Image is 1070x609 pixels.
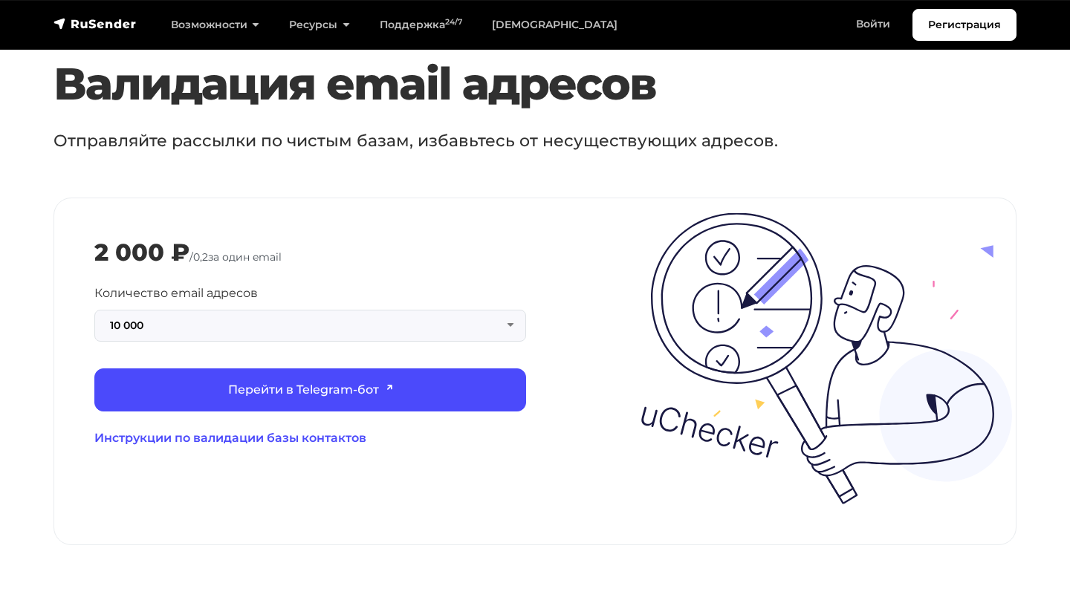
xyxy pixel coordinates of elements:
a: Ресурсы [274,10,364,40]
a: [DEMOGRAPHIC_DATA] [477,10,632,40]
a: Инструкции по валидации базы контактов [94,429,526,447]
img: RuSender [53,16,137,31]
sup: 24/7 [445,17,462,27]
button: 10 000 [94,310,526,342]
div: 2 000 ₽ [94,238,189,267]
h3: Валидация email адресов [53,57,935,111]
span: 0,2 [193,250,208,264]
label: Количество email адресов [94,284,258,302]
a: Поддержка24/7 [365,10,477,40]
a: Войти [841,9,905,39]
a: Регистрация [912,9,1016,41]
span: / за один email [189,250,282,264]
a: Возможности [156,10,274,40]
p: Отправляйте рассылки по чистым базам, избавьтесь от несуществующих адресов. [53,128,896,153]
a: Перейти в Telegram-бот [94,368,526,411]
